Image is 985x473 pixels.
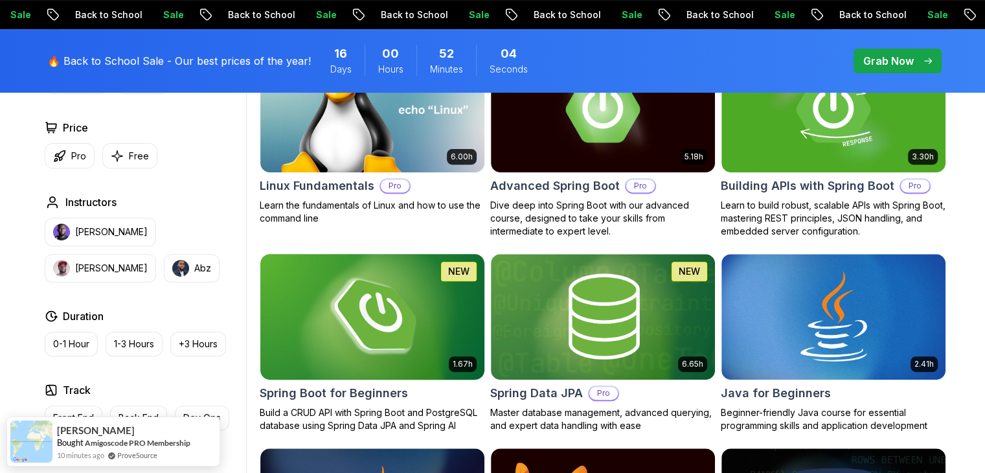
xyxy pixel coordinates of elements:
a: Spring Boot for Beginners card1.67hNEWSpring Boot for BeginnersBuild a CRUD API with Spring Boot ... [260,253,485,432]
p: 6.65h [682,359,703,369]
span: 4 Seconds [501,45,517,63]
img: instructor img [53,224,70,240]
p: Back to School [62,8,150,21]
p: Pro [71,150,86,163]
h2: Advanced Spring Boot [490,177,620,195]
button: instructor img[PERSON_NAME] [45,218,156,246]
p: 0-1 Hour [53,338,89,351]
p: 1-3 Hours [114,338,154,351]
p: Sale [455,8,497,21]
a: Building APIs with Spring Boot card3.30hBuilding APIs with Spring BootProLearn to build robust, s... [721,46,946,238]
p: Master database management, advanced querying, and expert data handling with ease [490,406,716,432]
p: Back to School [367,8,455,21]
p: 6.00h [451,152,473,162]
img: Java for Beginners card [721,254,945,380]
h2: Duration [63,308,104,324]
button: instructor imgAbz [164,254,220,283]
span: Days [330,63,352,76]
button: Free [102,143,157,168]
p: Front End [53,411,94,424]
button: Pro [45,143,95,168]
p: 5.18h [685,152,703,162]
img: Building APIs with Spring Boot card [721,47,945,172]
h2: Building APIs with Spring Boot [721,177,894,195]
p: NEW [448,265,470,278]
p: Back to School [214,8,302,21]
p: Abz [194,262,211,275]
p: Dive deep into Spring Boot with our advanced course, designed to take your skills from intermedia... [490,199,716,238]
img: Spring Data JPA card [491,254,715,380]
a: ProveSource [117,450,157,461]
p: [PERSON_NAME] [75,262,148,275]
a: Java for Beginners card2.41hJava for BeginnersBeginner-friendly Java course for essential program... [721,253,946,432]
h2: Linux Fundamentals [260,177,374,195]
button: 0-1 Hour [45,332,98,356]
button: +3 Hours [170,332,226,356]
p: Pro [901,179,929,192]
p: Back End [119,411,159,424]
p: Sale [302,8,344,21]
a: Spring Data JPA card6.65hNEWSpring Data JPAProMaster database management, advanced querying, and ... [490,253,716,432]
a: Linux Fundamentals card6.00hLinux FundamentalsProLearn the fundamentals of Linux and how to use t... [260,46,485,225]
a: Advanced Spring Boot card5.18hAdvanced Spring BootProDive deep into Spring Boot with our advanced... [490,46,716,238]
p: Sale [150,8,191,21]
span: Hours [378,63,403,76]
img: Spring Boot for Beginners card [255,251,490,382]
p: Back to School [673,8,761,21]
p: Back to School [826,8,914,21]
a: Amigoscode PRO Membership [85,438,190,448]
p: 1.67h [453,359,473,369]
button: instructor img[PERSON_NAME] [45,254,156,283]
p: Build a CRUD API with Spring Boot and PostgreSQL database using Spring Data JPA and Spring AI [260,406,485,432]
p: 2.41h [914,359,934,369]
p: Beginner-friendly Java course for essential programming skills and application development [721,406,946,432]
p: NEW [679,265,700,278]
p: [PERSON_NAME] [75,225,148,238]
h2: Instructors [65,194,117,210]
p: 3.30h [912,152,934,162]
p: 🔥 Back to School Sale - Our best prices of the year! [47,53,311,69]
img: instructor img [172,260,189,277]
span: Minutes [430,63,463,76]
p: Pro [589,387,618,400]
p: Free [129,150,149,163]
img: Linux Fundamentals card [260,47,484,172]
p: Learn the fundamentals of Linux and how to use the command line [260,199,485,225]
p: Sale [608,8,650,21]
h2: Spring Data JPA [490,384,583,402]
h2: Track [63,382,91,398]
span: 16 Days [334,45,347,63]
p: Back to School [520,8,608,21]
span: 0 Hours [382,45,399,63]
button: Dev Ops [175,406,229,430]
p: Pro [381,179,409,192]
h2: Java for Beginners [721,384,831,402]
span: [PERSON_NAME] [57,425,135,436]
p: +3 Hours [179,338,218,351]
p: Dev Ops [183,411,221,424]
button: 1-3 Hours [106,332,163,356]
button: Back End [110,406,167,430]
p: Grab Now [863,53,914,69]
img: provesource social proof notification image [10,421,52,463]
h2: Spring Boot for Beginners [260,384,408,402]
p: Learn to build robust, scalable APIs with Spring Boot, mastering REST principles, JSON handling, ... [721,199,946,238]
span: Seconds [490,63,528,76]
p: Sale [914,8,955,21]
span: 52 Minutes [439,45,454,63]
h2: Price [63,120,88,135]
img: Advanced Spring Boot card [491,47,715,172]
p: Sale [761,8,802,21]
p: Pro [626,179,655,192]
span: 10 minutes ago [57,450,104,461]
span: Bought [57,437,84,448]
button: Front End [45,406,102,430]
img: instructor img [53,260,70,277]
